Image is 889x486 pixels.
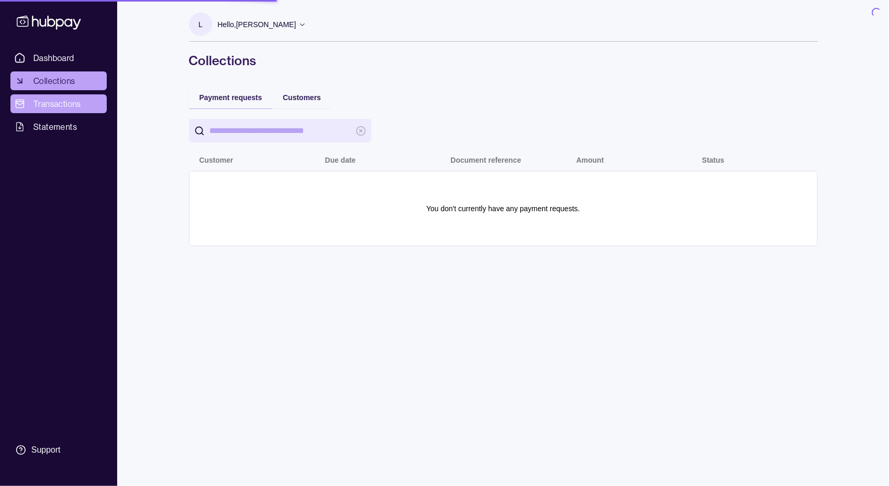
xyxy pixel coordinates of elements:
a: Collections [10,71,107,90]
span: Statements [33,120,77,133]
a: Statements [10,117,107,136]
p: Hello, [PERSON_NAME] [218,19,296,30]
a: Dashboard [10,48,107,67]
span: Customers [283,93,321,102]
p: Status [702,156,724,164]
p: Amount [577,156,604,164]
span: Dashboard [33,52,74,64]
input: search [210,119,350,142]
a: Support [10,439,107,461]
span: Collections [33,75,75,87]
span: Transactions [33,98,81,110]
span: Payment requests [199,93,262,102]
h1: Collections [189,52,818,69]
p: You don't currently have any payment requests. [427,203,580,214]
p: Due date [325,156,356,164]
p: L [198,19,203,30]
a: Transactions [10,94,107,113]
p: Document reference [450,156,521,164]
div: Support [31,444,60,456]
p: Customer [199,156,233,164]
